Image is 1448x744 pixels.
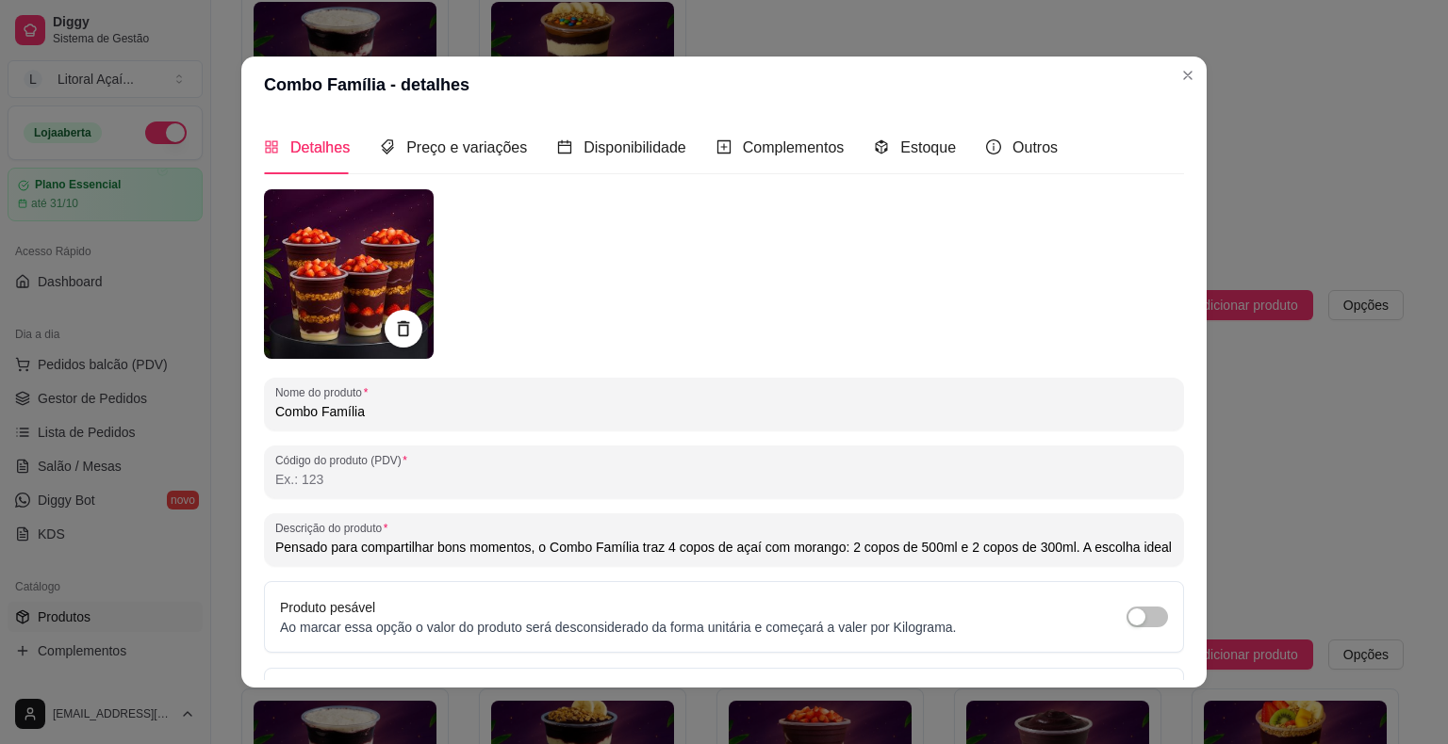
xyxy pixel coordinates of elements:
span: Disponibilidade [584,139,686,155]
span: Preço e variações [406,139,527,155]
header: Combo Família - detalhes [241,57,1207,113]
span: plus-square [716,139,732,154]
p: Ao marcar essa opção o valor do produto será desconsiderado da forma unitária e começará a valer ... [280,618,957,637]
input: Código do produto (PDV) [275,470,1173,489]
span: code-sandbox [874,139,889,154]
span: calendar [557,139,572,154]
span: tags [380,139,395,154]
span: Complementos [743,139,845,155]
img: produto [264,189,434,359]
span: Estoque [900,139,956,155]
span: appstore [264,139,279,154]
label: Descrição do produto [275,520,394,536]
label: Produto pesável [280,600,375,615]
input: Descrição do produto [275,538,1173,557]
button: Close [1173,60,1203,90]
span: Outros [1012,139,1058,155]
label: Nome do produto [275,384,374,400]
span: info-circle [986,139,1001,154]
span: Detalhes [290,139,350,155]
label: Código do produto (PDV) [275,452,414,468]
input: Nome do produto [275,402,1173,421]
